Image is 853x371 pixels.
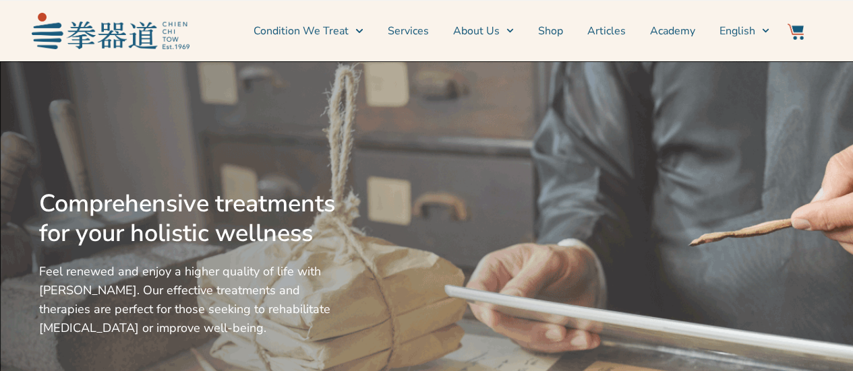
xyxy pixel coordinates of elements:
[388,14,429,48] a: Services
[587,14,626,48] a: Articles
[196,14,769,48] nav: Menu
[538,14,563,48] a: Shop
[39,262,341,337] p: Feel renewed and enjoy a higher quality of life with [PERSON_NAME]. Our effective treatments and ...
[719,14,769,48] a: English
[650,14,695,48] a: Academy
[453,14,514,48] a: About Us
[788,24,804,40] img: Website Icon-03
[719,23,755,39] span: English
[254,14,363,48] a: Condition We Treat
[39,189,341,248] h2: Comprehensive treatments for your holistic wellness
